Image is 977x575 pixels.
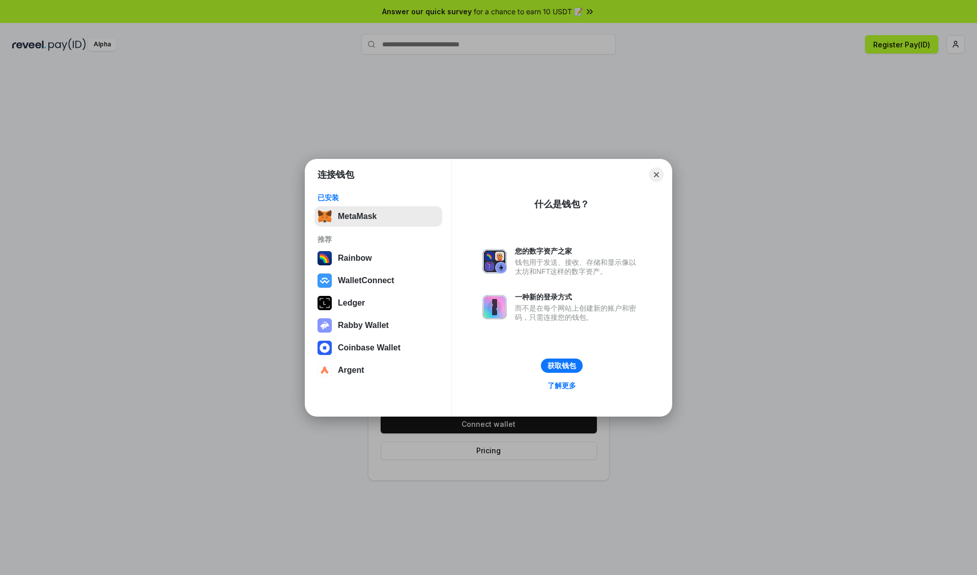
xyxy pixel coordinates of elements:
[534,198,589,210] div: 什么是钱包？
[318,296,332,310] img: svg+xml,%3Csvg%20xmlns%3D%22http%3A%2F%2Fwww.w3.org%2F2000%2Fsvg%22%20width%3D%2228%22%20height%3...
[482,249,507,273] img: svg+xml,%3Csvg%20xmlns%3D%22http%3A%2F%2Fwww.w3.org%2F2000%2Fsvg%22%20fill%3D%22none%22%20viewBox...
[318,251,332,265] img: svg+xml,%3Csvg%20width%3D%22120%22%20height%3D%22120%22%20viewBox%3D%220%200%20120%20120%22%20fil...
[541,379,582,392] a: 了解更多
[318,169,354,181] h1: 连接钱包
[338,212,377,221] div: MetaMask
[318,273,332,288] img: svg+xml,%3Csvg%20width%3D%2228%22%20height%3D%2228%22%20viewBox%3D%220%200%2028%2028%22%20fill%3D...
[314,360,442,380] button: Argent
[482,295,507,319] img: svg+xml,%3Csvg%20xmlns%3D%22http%3A%2F%2Fwww.w3.org%2F2000%2Fsvg%22%20fill%3D%22none%22%20viewBox...
[338,343,400,352] div: Coinbase Wallet
[515,304,641,322] div: 而不是在每个网站上创建新的账户和密码，只需连接您的钱包。
[314,270,442,291] button: WalletConnect
[318,209,332,224] img: svg+xml,%3Csvg%20fill%3D%22none%22%20height%3D%2233%22%20viewBox%3D%220%200%2035%2033%22%20width%...
[318,235,439,244] div: 推荐
[314,315,442,336] button: Rabby Wallet
[338,298,365,308] div: Ledger
[515,247,641,256] div: 您的数字资产之家
[338,276,394,285] div: WalletConnect
[338,254,372,263] div: Rainbow
[318,341,332,355] img: svg+xml,%3Csvg%20width%3D%2228%22%20height%3D%2228%22%20viewBox%3D%220%200%2028%2028%22%20fill%3D...
[338,366,364,375] div: Argent
[314,338,442,358] button: Coinbase Wallet
[318,363,332,377] img: svg+xml,%3Csvg%20width%3D%2228%22%20height%3D%2228%22%20viewBox%3D%220%200%2028%2028%22%20fill%3D...
[649,168,664,182] button: Close
[318,318,332,333] img: svg+xml,%3Csvg%20xmlns%3D%22http%3A%2F%2Fwww.w3.org%2F2000%2Fsvg%22%20fill%3D%22none%22%20viewBox...
[548,381,576,390] div: 了解更多
[515,292,641,302] div: 一种新的登录方式
[314,248,442,268] button: Rainbow
[338,321,389,330] div: Rabby Wallet
[548,361,576,370] div: 获取钱包
[515,258,641,276] div: 钱包用于发送、接收、存储和显示像以太坊和NFT这样的数字资产。
[314,293,442,313] button: Ledger
[541,359,583,373] button: 获取钱包
[314,206,442,227] button: MetaMask
[318,193,439,202] div: 已安装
